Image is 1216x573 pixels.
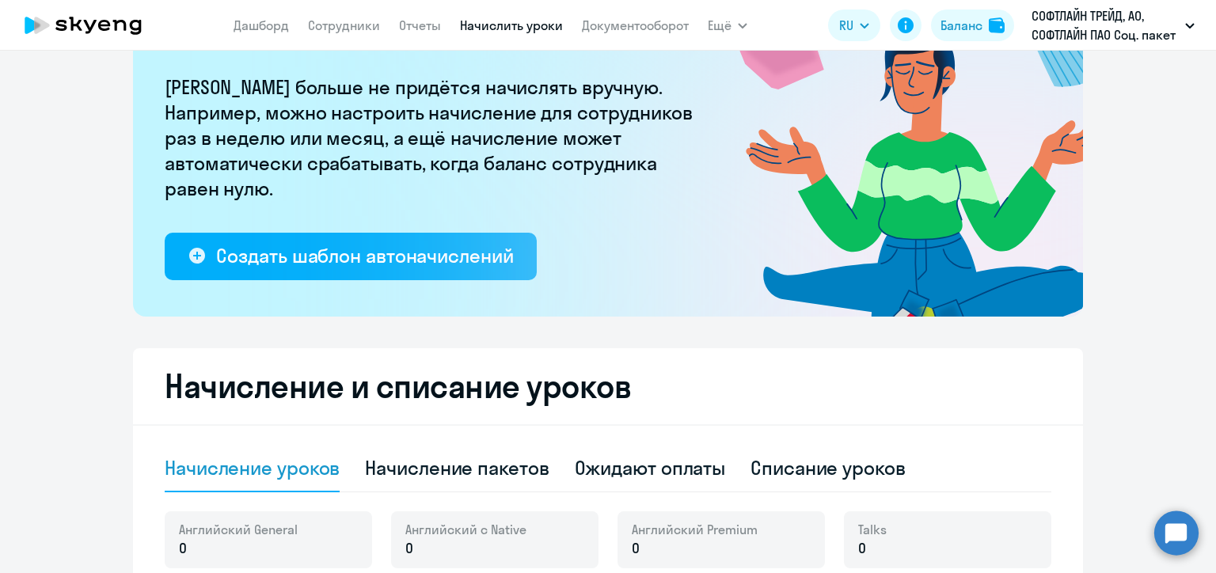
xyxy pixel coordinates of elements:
button: Балансbalance [931,9,1014,41]
span: Английский General [179,521,298,538]
button: СОФТЛАЙН ТРЕЙД, АО, СОФТЛАЙН ПАО Соц. пакет [1024,6,1203,44]
h2: Начисление и списание уроков [165,367,1051,405]
button: RU [828,9,880,41]
a: Дашборд [234,17,289,33]
div: Ожидают оплаты [575,455,726,480]
div: Начисление пакетов [365,455,549,480]
a: Начислить уроки [460,17,563,33]
span: 0 [858,538,866,559]
span: Английский с Native [405,521,526,538]
button: Ещё [708,9,747,41]
button: Создать шаблон автоначислений [165,233,537,280]
a: Отчеты [399,17,441,33]
span: Английский Premium [632,521,758,538]
div: Баланс [940,16,982,35]
a: Документооборот [582,17,689,33]
span: 0 [179,538,187,559]
span: RU [839,16,853,35]
span: Talks [858,521,887,538]
div: Создать шаблон автоначислений [216,243,513,268]
span: 0 [405,538,413,559]
p: СОФТЛАЙН ТРЕЙД, АО, СОФТЛАЙН ПАО Соц. пакет [1032,6,1179,44]
p: [PERSON_NAME] больше не придётся начислять вручную. Например, можно настроить начисление для сотр... [165,74,703,201]
img: balance [989,17,1005,33]
div: Начисление уроков [165,455,340,480]
span: 0 [632,538,640,559]
a: Сотрудники [308,17,380,33]
div: Списание уроков [750,455,906,480]
span: Ещё [708,16,731,35]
